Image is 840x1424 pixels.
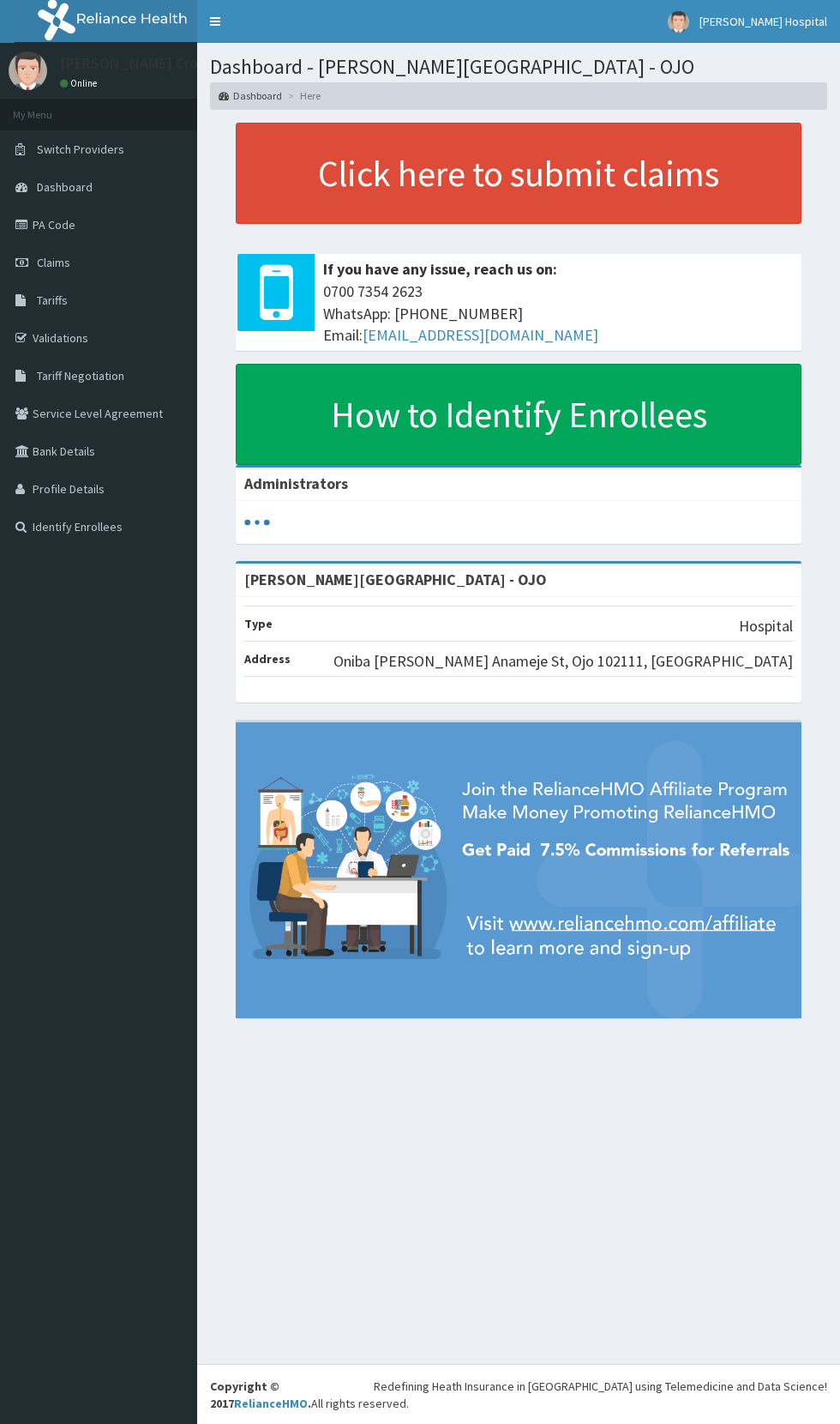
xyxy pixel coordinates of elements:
[60,77,101,89] a: Online
[333,650,793,673] p: Oniba [PERSON_NAME] Anameje St, Ojo 102111, [GEOGRAPHIC_DATA]
[37,179,93,195] span: Dashboard
[37,293,68,308] span: Tariffs
[323,259,557,279] b: If you have any issue, reach us on:
[37,255,70,270] span: Claims
[236,722,801,1018] img: provider-team-banner.png
[236,364,801,465] a: How to Identify Enrollees
[60,56,218,71] p: [PERSON_NAME] Crown
[236,123,801,224] a: Click here to submit claims
[234,1396,308,1411] a: RelianceHMO
[284,88,321,103] li: Here
[210,56,827,78] h1: Dashboard - [PERSON_NAME][GEOGRAPHIC_DATA] - OJO
[210,1379,311,1411] strong: Copyright © 2017 .
[244,570,547,589] strong: [PERSON_NAME][GEOGRAPHIC_DATA] - OJO
[9,51,47,90] img: User Image
[739,615,793,637] p: Hospital
[37,368,124,383] span: Tariff Negotiation
[244,616,273,631] b: Type
[244,474,348,493] b: Administrators
[668,11,689,33] img: User Image
[244,651,291,667] b: Address
[219,88,282,103] a: Dashboard
[699,14,827,29] span: [PERSON_NAME] Hospital
[374,1378,827,1395] div: Redefining Heath Insurance in [GEOGRAPHIC_DATA] using Telemedicine and Data Science!
[323,281,793,347] span: 0700 7354 2623 WhatsApp: [PHONE_NUMBER] Email:
[244,510,270,535] svg: audio-loading
[37,142,124,157] span: Switch Providers
[363,325,598,345] a: [EMAIL_ADDRESS][DOMAIN_NAME]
